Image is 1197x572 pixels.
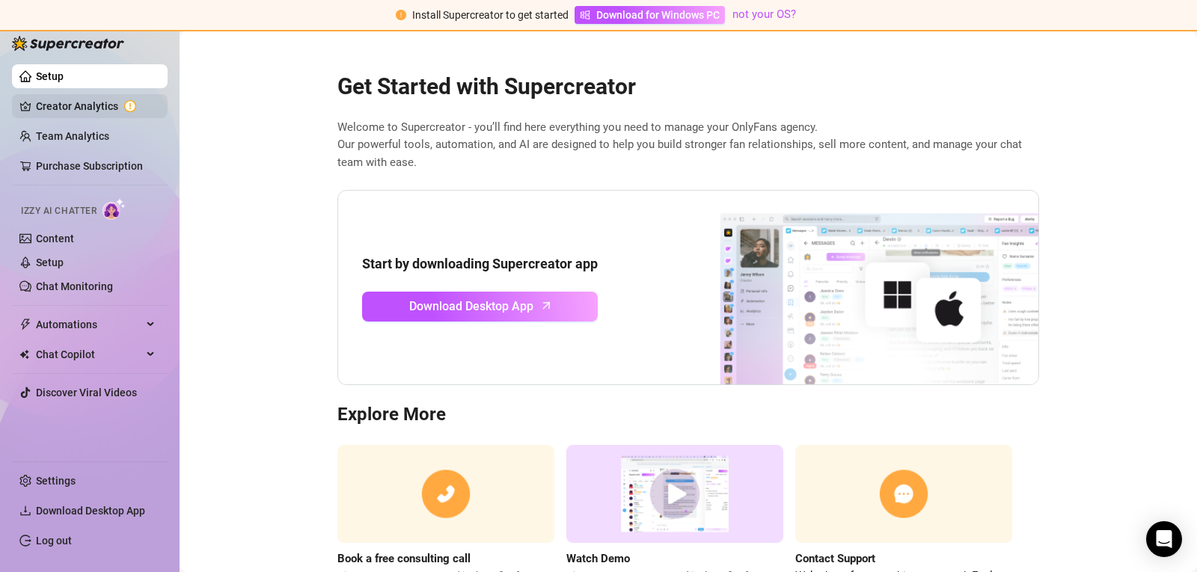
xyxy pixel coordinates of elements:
[596,7,720,23] span: Download for Windows PC
[36,130,109,142] a: Team Analytics
[795,445,1012,543] img: contact support
[36,160,143,172] a: Purchase Subscription
[362,256,598,271] strong: Start by downloading Supercreator app
[36,256,64,268] a: Setup
[19,319,31,330] span: thunderbolt
[19,349,29,360] img: Chat Copilot
[36,94,156,118] a: Creator Analytics exclamation-circle
[36,70,64,82] a: Setup
[337,403,1039,427] h3: Explore More
[36,475,76,487] a: Settings
[337,445,554,543] img: consulting call
[412,9,569,21] span: Install Supercreator to get started
[337,73,1039,101] h2: Get Started with Supercreator
[566,552,630,565] strong: Watch Demo
[409,297,533,316] span: Download Desktop App
[580,10,590,20] span: windows
[36,280,113,292] a: Chat Monitoring
[36,505,145,517] span: Download Desktop App
[795,552,875,565] strong: Contact Support
[12,36,124,51] img: logo-BBDzfeDw.svg
[19,505,31,517] span: download
[337,119,1039,172] span: Welcome to Supercreator - you’ll find here everything you need to manage your OnlyFans agency. Ou...
[102,198,126,220] img: AI Chatter
[575,6,725,24] a: Download for Windows PC
[1146,521,1182,557] div: Open Intercom Messenger
[21,204,97,218] span: Izzy AI Chatter
[732,7,796,21] a: not your OS?
[396,10,406,20] span: exclamation-circle
[362,292,598,322] a: Download Desktop Apparrow-up
[566,445,783,543] img: supercreator demo
[36,233,74,245] a: Content
[36,313,142,336] span: Automations
[538,297,555,314] span: arrow-up
[337,552,471,565] strong: Book a free consulting call
[36,535,72,547] a: Log out
[36,342,142,366] span: Chat Copilot
[664,191,1038,385] img: download app
[36,387,137,399] a: Discover Viral Videos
